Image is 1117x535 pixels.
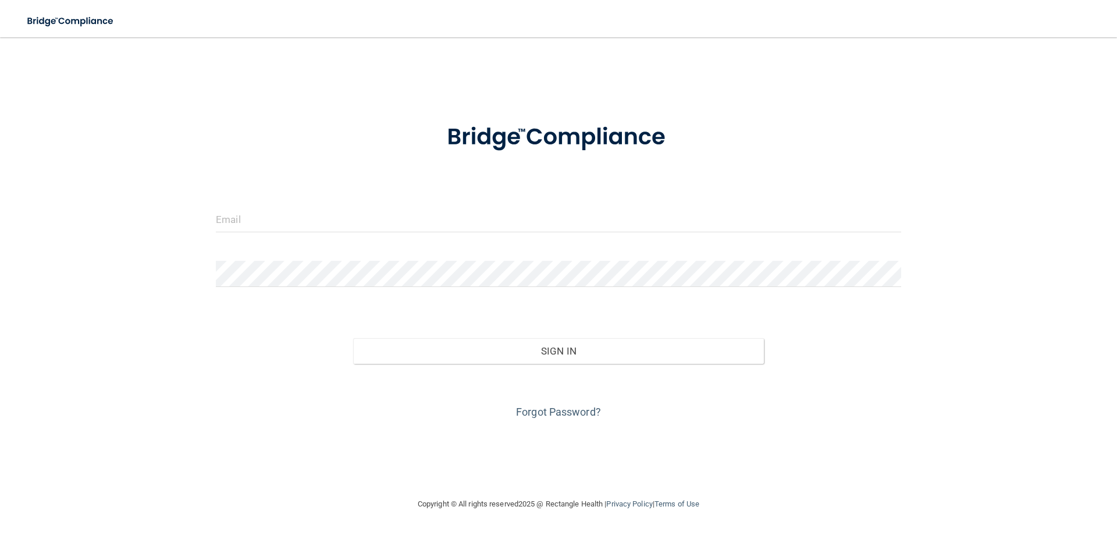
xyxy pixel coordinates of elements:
[516,406,601,418] a: Forgot Password?
[17,9,124,33] img: bridge_compliance_login_screen.278c3ca4.svg
[654,499,699,508] a: Terms of Use
[216,206,901,232] input: Email
[346,486,771,523] div: Copyright © All rights reserved 2025 @ Rectangle Health | |
[606,499,652,508] a: Privacy Policy
[353,338,764,364] button: Sign In
[423,107,694,168] img: bridge_compliance_login_screen.278c3ca4.svg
